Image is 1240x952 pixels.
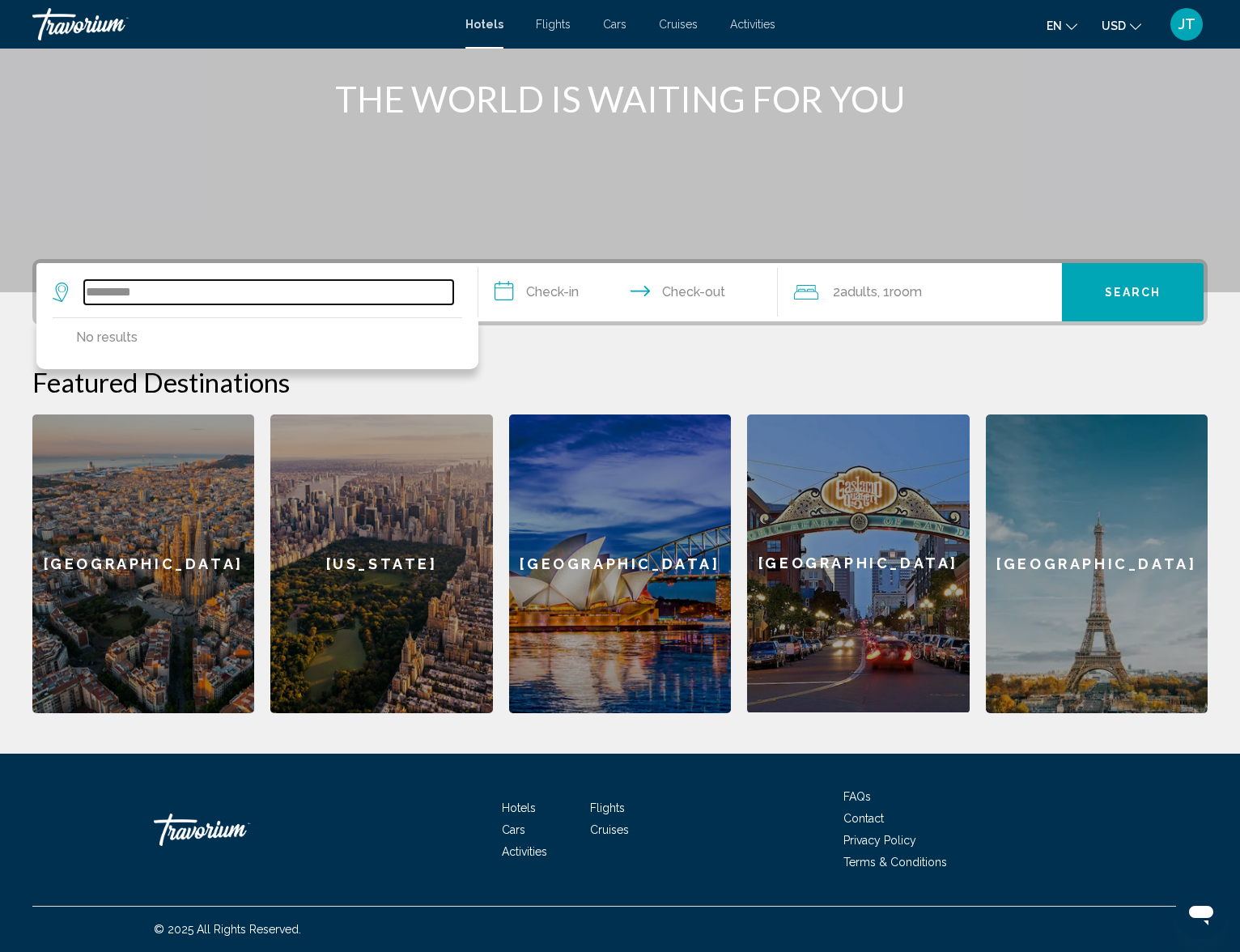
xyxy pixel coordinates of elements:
div: [GEOGRAPHIC_DATA] [747,414,969,712]
span: Room [890,284,922,300]
a: [US_STATE] [270,414,492,713]
div: Search widget [36,263,1204,321]
span: en [1047,19,1062,32]
a: [GEOGRAPHIC_DATA] [509,414,731,713]
a: Hotels [502,801,536,814]
a: Travorium [154,805,316,854]
a: Cars [502,823,525,836]
a: Privacy Policy [843,834,916,847]
button: User Menu [1166,7,1208,41]
a: Terms & Conditions [843,856,947,869]
a: Hotels [465,18,503,31]
a: Travorium [32,8,449,40]
a: Activities [502,845,547,858]
a: Activities [730,18,775,31]
a: Cars [603,18,626,31]
button: Search [1062,263,1204,321]
span: USD [1102,19,1126,32]
span: 2 [833,281,877,304]
span: Search [1105,287,1161,300]
a: [GEOGRAPHIC_DATA] [747,414,969,713]
a: Cruises [659,18,698,31]
a: [GEOGRAPHIC_DATA] [32,414,254,713]
button: Check in and out dates [478,263,779,321]
span: © 2025 All Rights Reserved. [154,923,301,936]
a: Flights [590,801,625,814]
iframe: Button to launch messaging window [1175,887,1227,939]
button: Change language [1047,14,1077,37]
h2: Featured Destinations [32,366,1208,398]
a: [GEOGRAPHIC_DATA] [986,414,1208,713]
a: Cruises [590,823,629,836]
a: FAQs [843,790,871,803]
span: , 1 [877,281,922,304]
a: Flights [536,18,571,31]
span: Adults [840,284,877,300]
p: No results [76,326,138,349]
button: Travelers: 2 adults, 0 children [778,263,1062,321]
span: JT [1178,16,1195,32]
a: Contact [843,812,884,825]
button: Change currency [1102,14,1141,37]
h1: THE WORLD IS WAITING FOR YOU [316,78,924,120]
